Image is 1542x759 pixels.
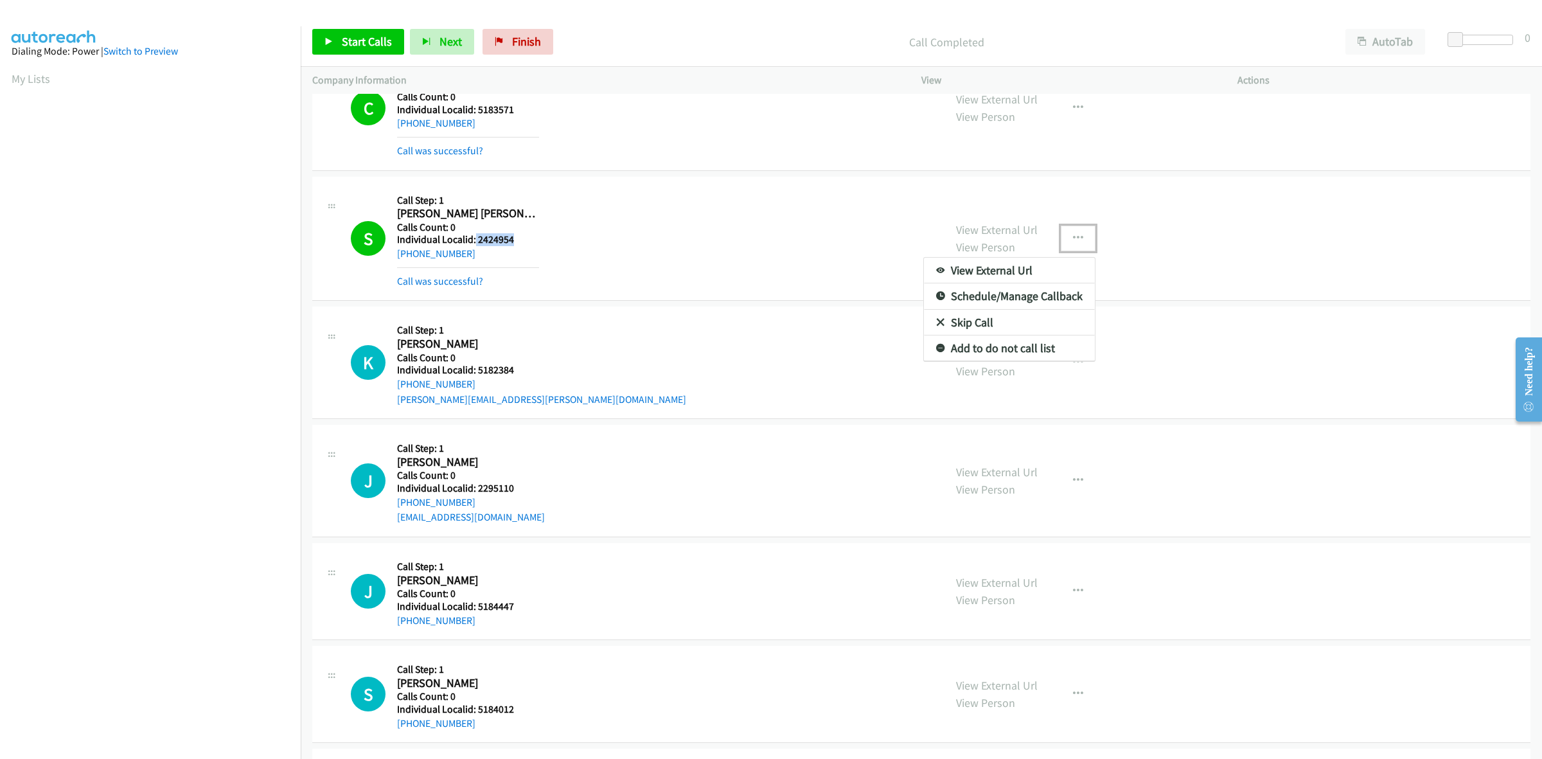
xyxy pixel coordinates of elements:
[1505,328,1542,431] iframe: Resource Center
[924,335,1095,361] a: Add to do not call list
[103,45,178,57] a: Switch to Preview
[351,463,385,498] h1: J
[351,574,385,609] h1: J
[351,677,385,711] div: The call is yet to be attempted
[351,345,385,380] h1: K
[12,71,50,86] a: My Lists
[12,44,289,59] div: Dialing Mode: Power |
[351,345,385,380] div: The call is yet to be attempted
[351,574,385,609] div: The call is yet to be attempted
[924,310,1095,335] a: Skip Call
[351,677,385,711] h1: S
[924,283,1095,309] a: Schedule/Manage Callback
[924,258,1095,283] a: View External Url
[12,99,301,710] iframe: Dialpad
